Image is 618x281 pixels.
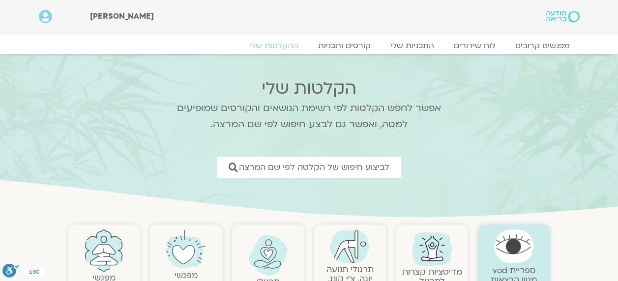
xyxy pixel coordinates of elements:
[164,100,454,133] p: אפשר לחפש הקלטות לפי רשימת הנושאים והקורסים שמופיעים למטה, ואפשר גם לבצע חיפוש לפי שם המרצה.
[505,41,580,51] a: מפגשים קרובים
[217,157,401,178] a: לביצוע חיפוש של הקלטה לפי שם המרצה
[308,41,381,51] a: קורסים ותכניות
[444,41,505,51] a: לוח שידורים
[39,41,580,51] nav: Menu
[164,79,454,98] h2: הקלטות שלי
[90,11,154,22] span: [PERSON_NAME]
[239,41,308,51] a: ההקלטות שלי
[381,41,444,51] a: התכניות שלי
[239,163,389,172] span: לביצוע חיפוש של הקלטה לפי שם המרצה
